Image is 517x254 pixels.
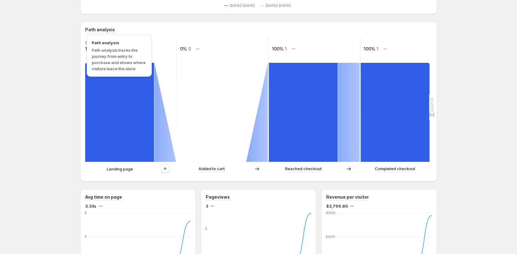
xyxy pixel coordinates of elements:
[285,166,322,172] p: Reached checkout
[326,211,335,215] text: 4000
[85,27,115,33] h3: Path analysis
[326,235,335,239] text: 2000
[85,235,87,239] text: 2
[224,2,257,9] button: [DATE]–[DATE]
[188,46,191,51] text: 0
[230,3,255,8] span: [DATE]–[DATE]
[376,46,378,51] text: 1
[375,166,415,172] p: Completed checkout
[272,46,283,51] text: 100%
[206,194,230,200] h3: Pageviews
[364,46,375,51] text: 100%
[199,166,225,172] p: Added to cart
[180,46,187,51] text: 0%
[266,3,291,8] span: [DATE]–[DATE]
[85,203,96,209] span: 3.33s
[92,48,146,71] span: Path analysis tracks the journey from entry to purchase and shows where visitors leave the store
[326,203,348,209] span: $3,799.80
[285,46,286,51] text: 1
[107,166,133,172] p: Landing page
[92,40,147,46] span: Path analysis
[206,203,208,209] span: 3
[361,63,429,162] path: Completed checkout: 1
[260,2,293,9] button: [DATE]–[DATE]
[326,194,369,200] h3: Revenue per visitor
[85,211,87,215] text: 4
[205,226,207,231] text: 2
[85,194,122,200] h3: Avg time on page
